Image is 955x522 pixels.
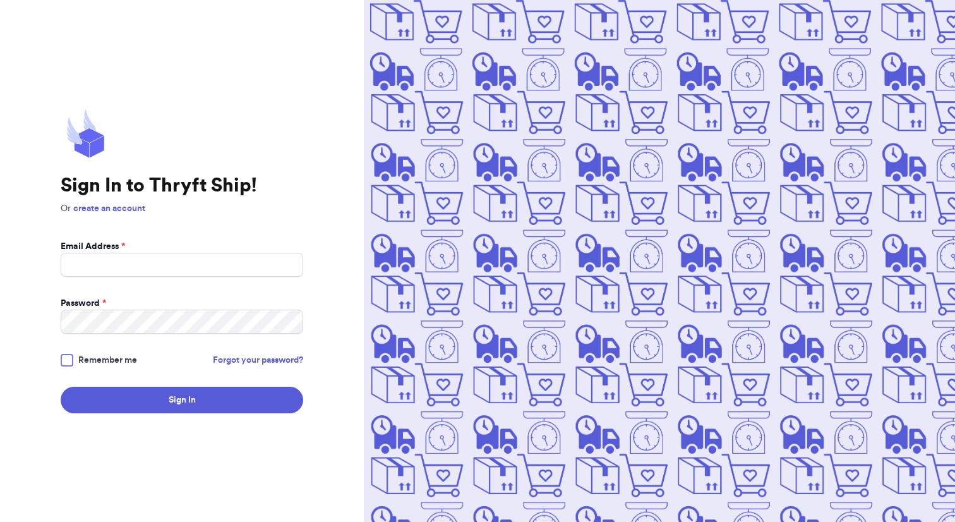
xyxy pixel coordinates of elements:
[213,354,303,367] a: Forgot your password?
[61,297,106,310] label: Password
[61,174,303,197] h1: Sign In to Thryft Ship!
[61,202,303,215] p: Or
[61,240,125,253] label: Email Address
[78,354,137,367] span: Remember me
[61,387,303,413] button: Sign In
[73,204,145,213] a: create an account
